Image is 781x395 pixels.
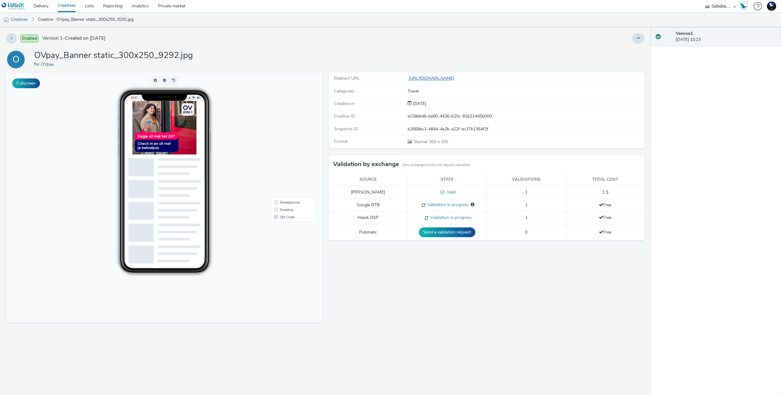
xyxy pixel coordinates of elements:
[487,173,566,186] th: Validations
[329,212,408,224] td: Hawk DSP
[274,136,287,139] span: Desktop
[412,101,426,107] div: Creation 09 August 2025, 10:23
[35,12,137,27] a: Creative : OVpay_Banner static_300x250_9292.jpg
[566,173,645,186] th: Total cost
[599,229,611,235] span: Free
[329,224,408,241] td: Pubmatic
[34,50,193,61] h1: OVpay_Banner static_300x250_9292.jpg
[408,126,644,132] div: b2668ec1-4844-4e2b-a22f-ec37b1364f2f
[408,75,456,81] a: [URL][DOMAIN_NAME]
[676,31,776,43] div: [DATE] 10:23
[265,126,309,134] li: Smartphone
[274,128,293,132] span: Smartphone
[3,17,9,23] img: mobile
[599,202,611,208] span: Free
[525,215,527,220] span: 1
[34,61,41,67] span: for
[20,34,38,42] span: Enabled
[6,56,28,62] a: O
[6,72,322,323] iframe: To enrich screen reader interactions, please activate Accessibility in Grammarly extension settings
[599,215,611,220] span: Free
[265,134,309,141] li: Desktop
[408,173,487,186] th: State
[274,143,288,147] span: QR Code
[329,186,408,199] td: [PERSON_NAME]
[525,202,527,208] span: 1
[334,126,358,132] span: Snapshot ID
[767,2,776,11] img: Support Hawk
[414,139,429,145] span: Banner
[408,88,644,94] div: Travel
[13,51,20,68] div: O
[41,61,56,67] a: OVpay
[676,31,693,36] strong: Version 1
[425,202,469,208] span: Validation in progress
[12,78,40,88] button: Fullscreen
[265,141,309,148] li: QR Code
[525,189,527,195] span: 1
[333,160,399,169] h3: Validation by exchange
[402,163,470,168] small: Only exchanges in this list require validation
[334,139,348,144] span: Format
[329,173,408,186] th: Source
[42,35,106,42] span: Version 1 - Created on [DATE]
[419,227,475,237] button: Send a validation request
[334,101,355,107] span: Created on
[428,215,472,220] span: Validation in progress
[334,113,355,119] span: Creative ID
[525,229,527,235] span: 0
[412,101,426,107] span: [DATE]
[414,139,448,145] span: 300 x 250
[444,189,456,195] span: Valid
[739,1,748,11] img: Hawk Academy
[334,75,360,81] span: Redirect URL
[602,189,608,195] span: 1 $
[334,88,354,94] span: Categories
[739,1,750,11] a: Hawk Academy
[408,113,644,119] div: e158ebdb-be60-4436-b25c-81b21445b000
[329,199,408,212] td: Google RTB
[2,2,25,10] img: undefined Logo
